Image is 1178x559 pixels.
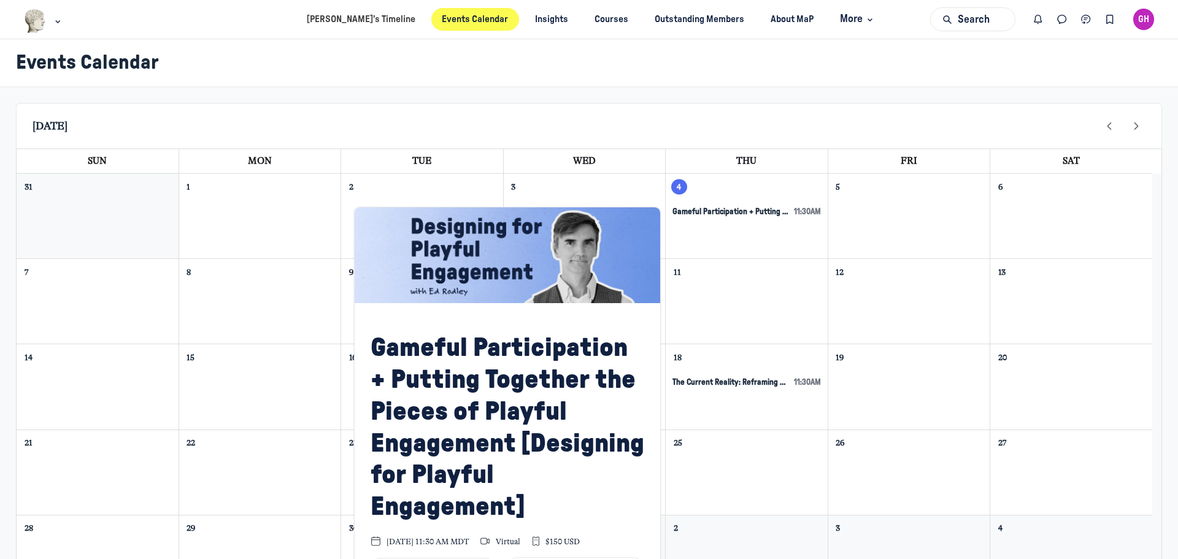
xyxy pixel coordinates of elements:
td: September 9, 2025 [341,259,503,344]
td: September 25, 2025 [666,430,828,515]
td: September 11, 2025 [666,259,828,344]
span: 11:30am [794,207,821,217]
a: September 18, 2025 [671,350,684,365]
div: GH [1133,9,1155,30]
a: Insights [524,8,579,31]
a: September 6, 2025 [996,179,1005,195]
a: September 13, 2025 [996,264,1008,280]
span: $150 USD [545,536,580,547]
a: September 3, 2025 [509,179,518,195]
td: September 18, 2025 [666,344,828,430]
td: September 16, 2025 [341,344,503,430]
td: September 3, 2025 [503,174,665,259]
td: September 6, 2025 [990,174,1152,259]
a: August 31, 2025 [22,179,35,195]
button: Direct messages [1050,7,1074,31]
h5: Gameful Participation + Putting Together the Pieces of Playful Engagement [Designing for Playful ... [371,332,644,523]
td: September 4, 2025 [666,174,828,259]
a: October 3, 2025 [833,520,842,536]
a: September 21, 2025 [22,435,35,450]
a: Courses [583,8,639,31]
a: September 23, 2025 [347,435,360,450]
a: Monday [245,149,274,173]
span: [DATE] 11:30 AM MDT [387,536,469,547]
button: Museums as Progress logo [24,8,64,34]
button: Event Details [667,207,826,217]
td: September 23, 2025 [341,430,503,515]
a: September 9, 2025 [347,264,356,280]
td: September 27, 2025 [990,430,1152,515]
a: Sunday [85,149,109,173]
td: September 20, 2025 [990,344,1152,430]
a: September 19, 2025 [833,350,846,365]
a: [PERSON_NAME]’s Timeline [296,8,426,31]
a: September 14, 2025 [22,350,35,365]
a: September 12, 2025 [833,264,846,280]
button: More [830,8,882,31]
td: September 19, 2025 [828,344,990,430]
button: Bookmarks [1098,7,1122,31]
a: September 30, 2025 [347,520,360,536]
a: Tuesday [410,149,434,173]
a: September 1, 2025 [184,179,193,195]
a: September 4, 2025 [671,179,687,195]
td: September 22, 2025 [179,430,341,515]
button: Notifications [1026,7,1050,31]
a: Outstanding Members [644,8,755,31]
button: User menu options [1133,9,1155,30]
a: Events Calendar [431,8,519,31]
td: September 21, 2025 [17,430,179,515]
a: September 15, 2025 [184,350,197,365]
button: Prev [1101,117,1119,135]
a: September 16, 2025 [347,350,359,365]
a: October 2, 2025 [671,520,680,536]
a: September 27, 2025 [996,435,1009,450]
a: September 26, 2025 [833,435,847,450]
td: September 5, 2025 [828,174,990,259]
a: September 22, 2025 [184,435,198,450]
a: October 4, 2025 [996,520,1005,536]
td: September 2, 2025 [341,174,503,259]
td: September 1, 2025 [179,174,341,259]
span: More [840,11,876,28]
a: Wednesday [571,149,598,173]
td: September 7, 2025 [17,259,179,344]
a: Friday [898,149,920,173]
a: September 29, 2025 [184,520,198,536]
a: September 25, 2025 [671,435,685,450]
span: 11:30am [794,377,821,388]
a: September 2, 2025 [347,179,356,195]
td: September 12, 2025 [828,259,990,344]
a: About MaP [760,8,825,31]
a: Saturday [1060,149,1082,173]
td: September 8, 2025 [179,259,341,344]
h1: Events Calendar [16,51,1152,75]
span: The Current Reality: Reframing Museum Value [VAI Session 1] [672,377,789,388]
button: Next [1127,117,1145,135]
td: September 26, 2025 [828,430,990,515]
a: September 28, 2025 [22,520,36,536]
a: Thursday [734,149,759,173]
a: September 7, 2025 [22,264,31,280]
a: September 5, 2025 [833,179,842,195]
span: Virtual [496,536,520,547]
td: August 31, 2025 [17,174,179,259]
td: September 15, 2025 [179,344,341,430]
a: September 20, 2025 [996,350,1009,365]
button: Chat threads [1074,7,1098,31]
span: Gameful Participation + Putting Together the Pieces of Playful Engagement [Designing for Playful ... [672,207,789,217]
button: Search [930,7,1015,31]
img: Museums as Progress logo [24,9,47,33]
a: September 8, 2025 [184,264,193,280]
td: September 14, 2025 [17,344,179,430]
a: September 11, 2025 [671,264,683,280]
button: Event Details [667,377,826,388]
td: September 13, 2025 [990,259,1152,344]
span: [DATE] [33,120,67,133]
